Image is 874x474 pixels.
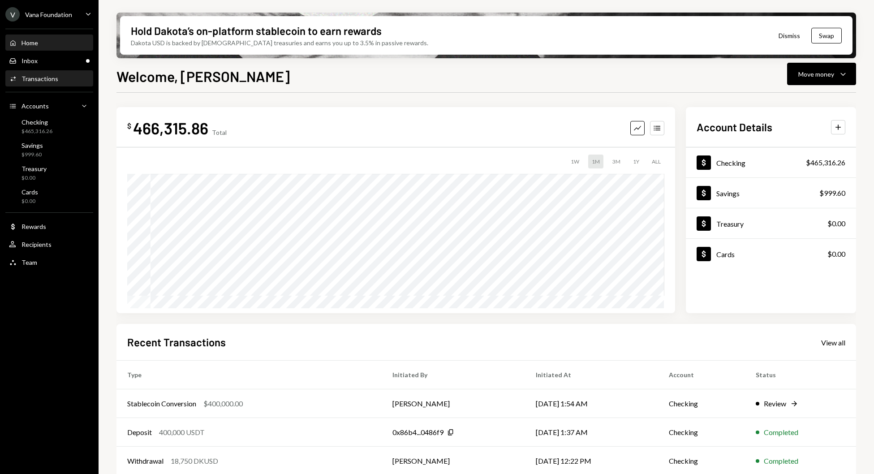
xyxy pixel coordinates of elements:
div: 400,000 USDT [159,427,205,438]
div: Team [22,259,37,266]
a: Recipients [5,236,93,252]
div: Withdrawal [127,456,164,466]
a: Savings$999.60 [686,178,856,208]
a: Checking$465,316.26 [686,147,856,177]
div: Savings [22,142,43,149]
td: Checking [658,389,745,418]
div: Review [764,398,786,409]
a: Savings$999.60 [5,139,93,160]
a: Accounts [5,98,93,114]
div: Rewards [22,223,46,230]
div: $0.00 [827,218,845,229]
a: Treasury$0.00 [686,208,856,238]
h1: Welcome, [PERSON_NAME] [116,67,290,85]
div: Home [22,39,38,47]
div: 466,315.86 [133,118,208,138]
div: $ [127,121,131,130]
div: Checking [716,159,745,167]
div: Cards [22,188,38,196]
td: [DATE] 1:37 AM [525,418,658,447]
div: Total [212,129,227,136]
a: Treasury$0.00 [5,162,93,184]
div: Treasury [716,220,744,228]
div: Inbox [22,57,38,65]
div: 18,750 DKUSD [171,456,218,466]
div: $0.00 [827,249,845,259]
a: Transactions [5,70,93,86]
div: Move money [798,69,834,79]
div: 1Y [629,155,643,168]
div: 1M [588,155,603,168]
div: Completed [764,456,798,466]
th: Type [116,361,382,389]
td: [DATE] 1:54 AM [525,389,658,418]
div: Stablecoin Conversion [127,398,196,409]
div: Accounts [22,102,49,110]
th: Status [745,361,856,389]
button: Dismiss [767,25,811,46]
a: Cards$0.00 [686,239,856,269]
a: Team [5,254,93,270]
td: Checking [658,418,745,447]
th: Account [658,361,745,389]
div: $999.60 [22,151,43,159]
div: $999.60 [819,188,845,198]
div: Vana Foundation [25,11,72,18]
div: $465,316.26 [22,128,52,135]
th: Initiated By [382,361,525,389]
a: Cards$0.00 [5,185,93,207]
a: Inbox [5,52,93,69]
div: 3M [609,155,624,168]
button: Swap [811,28,842,43]
button: Move money [787,63,856,85]
div: $0.00 [22,174,47,182]
div: Dakota USD is backed by [DEMOGRAPHIC_DATA] treasuries and earns you up to 3.5% in passive rewards. [131,38,428,47]
a: Rewards [5,218,93,234]
div: ALL [648,155,664,168]
div: Transactions [22,75,58,82]
div: $465,316.26 [806,157,845,168]
h2: Recent Transactions [127,335,226,349]
div: Treasury [22,165,47,172]
div: Cards [716,250,735,259]
div: Recipients [22,241,52,248]
a: View all [821,337,845,347]
td: [PERSON_NAME] [382,389,525,418]
div: V [5,7,20,22]
div: 1W [567,155,583,168]
div: Checking [22,118,52,126]
div: 0x86b4...0486f9 [392,427,443,438]
h2: Account Details [697,120,772,134]
th: Initiated At [525,361,658,389]
a: Home [5,34,93,51]
div: Hold Dakota’s on-platform stablecoin to earn rewards [131,23,382,38]
div: Completed [764,427,798,438]
div: $0.00 [22,198,38,205]
div: Savings [716,189,740,198]
a: Checking$465,316.26 [5,116,93,137]
div: Deposit [127,427,152,438]
div: $400,000.00 [203,398,243,409]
